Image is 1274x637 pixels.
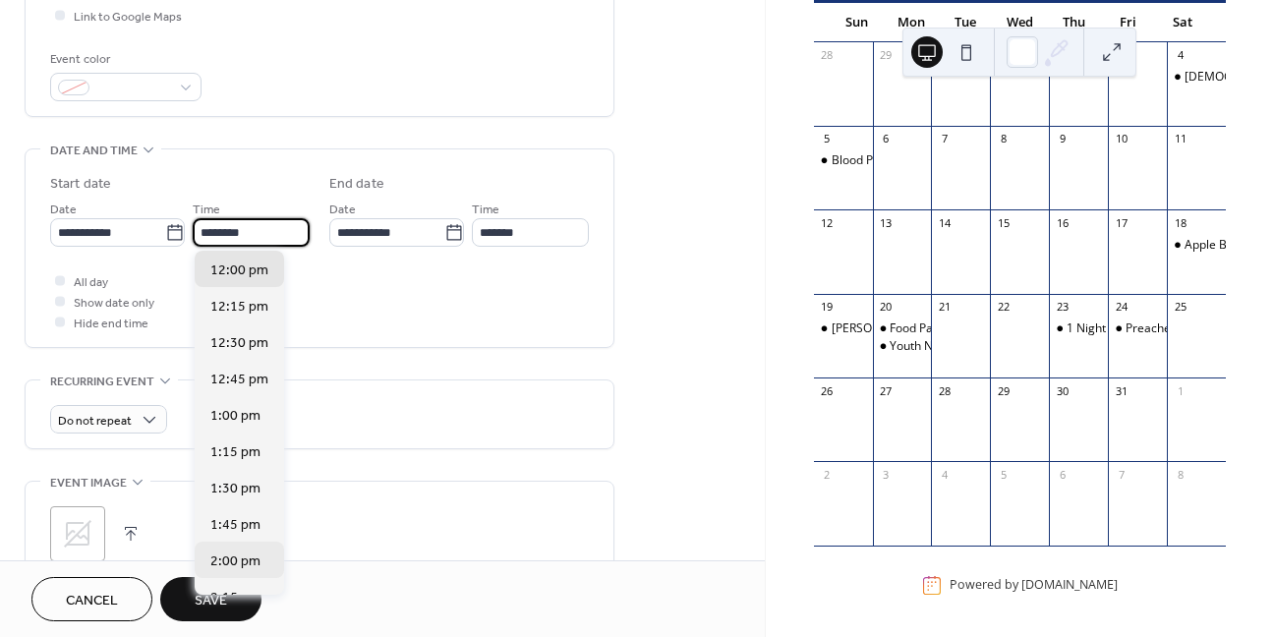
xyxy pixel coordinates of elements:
div: [PERSON_NAME] Greenhouse Family Fun Day [832,320,1080,337]
span: 1:45 pm [210,515,261,536]
div: 18 [1173,215,1187,230]
span: 12:30 pm [210,333,268,354]
span: 2:00 pm [210,551,261,572]
span: Recurring event [50,372,154,392]
div: 27 [879,383,894,398]
span: Do not repeat [58,410,132,433]
div: 28 [937,383,952,398]
span: Cancel [66,591,118,611]
span: Show date only [74,293,154,314]
span: 12:45 pm [210,370,268,390]
div: 7 [937,132,952,146]
div: 4 [1173,48,1187,63]
div: Apple Butter Festival [1167,237,1226,254]
div: 12 [820,215,835,230]
div: 10 [1114,132,1129,146]
div: 26 [820,383,835,398]
div: 29 [996,383,1011,398]
span: 12:15 pm [210,297,268,318]
span: Link to Google Maps [74,7,182,28]
div: ; [50,506,105,561]
div: Thu [1047,3,1101,42]
div: Ladies Inspirational Day [1167,69,1226,86]
div: 5 [996,467,1011,482]
div: Preacher Workshop [1126,320,1234,337]
div: Youth Night [873,338,932,355]
span: Date [50,200,77,220]
div: End date [329,174,384,195]
div: 1 Night 4 The Master [1049,320,1108,337]
div: 31 [1114,383,1129,398]
div: Sun [830,3,884,42]
div: 14 [937,215,952,230]
div: 8 [996,132,1011,146]
div: 1 [1173,383,1187,398]
div: 30 [1055,383,1070,398]
div: 2 [820,467,835,482]
div: 15 [996,215,1011,230]
div: Wed [993,3,1047,42]
div: 9 [1055,132,1070,146]
button: Cancel [31,577,152,621]
div: 23 [1055,300,1070,315]
span: Time [472,200,499,220]
span: 1:00 pm [210,406,261,427]
span: Date [329,200,356,220]
div: Tue [938,3,992,42]
span: Date and time [50,141,138,161]
div: 1 Night 4 The Master [1067,320,1182,337]
div: Youth Night [890,338,954,355]
div: Blood Pressure Check [814,152,873,169]
div: 8 [1173,467,1187,482]
span: Save [195,591,227,611]
a: [DOMAIN_NAME] [1021,577,1118,594]
div: 17 [1114,215,1129,230]
div: Powered by [950,577,1118,594]
div: Food Pantry [890,320,955,337]
div: 5 [820,132,835,146]
span: 1:15 pm [210,442,261,463]
div: Sat [1156,3,1210,42]
div: 4 [937,467,952,482]
div: Start date [50,174,111,195]
div: 16 [1055,215,1070,230]
div: Blood Pressure Check [832,152,952,169]
div: Event color [50,49,198,70]
span: Event image [50,473,127,493]
span: Hide end time [74,314,148,334]
div: 19 [820,300,835,315]
div: 22 [996,300,1011,315]
div: Food Pantry [873,320,932,337]
div: 11 [1173,132,1187,146]
div: McDonald's Greenhouse Family Fun Day [814,320,873,337]
div: 29 [879,48,894,63]
span: All day [74,272,108,293]
div: 6 [879,132,894,146]
span: 2:15 pm [210,588,261,608]
div: 3 [879,467,894,482]
div: 21 [937,300,952,315]
div: Mon [884,3,938,42]
div: Preacher Workshop [1108,320,1167,337]
div: 24 [1114,300,1129,315]
div: 7 [1114,467,1129,482]
div: Fri [1101,3,1155,42]
button: Save [160,577,261,621]
div: 6 [1055,467,1070,482]
div: 28 [820,48,835,63]
div: 13 [879,215,894,230]
span: 1:30 pm [210,479,261,499]
span: 12:00 pm [210,261,268,281]
div: 25 [1173,300,1187,315]
span: Time [193,200,220,220]
div: 20 [879,300,894,315]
